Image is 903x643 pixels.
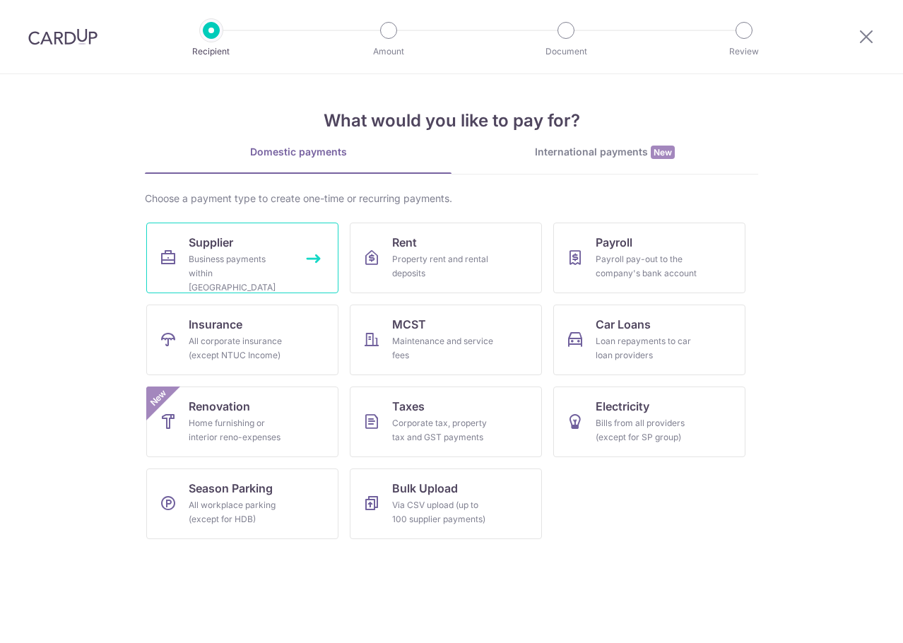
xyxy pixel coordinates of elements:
[392,398,425,415] span: Taxes
[596,252,697,281] div: Payroll pay-out to the company's bank account
[514,45,618,59] p: Document
[451,145,758,160] div: International payments
[189,334,290,362] div: All corporate insurance (except NTUC Income)
[189,416,290,444] div: Home furnishing or interior reno-expenses
[145,108,758,134] h4: What would you like to pay for?
[392,480,458,497] span: Bulk Upload
[189,234,233,251] span: Supplier
[189,480,273,497] span: Season Parking
[146,305,338,375] a: InsuranceAll corporate insurance (except NTUC Income)
[596,334,697,362] div: Loan repayments to car loan providers
[350,223,542,293] a: RentProperty rent and rental deposits
[147,387,170,410] span: New
[146,223,338,293] a: SupplierBusiness payments within [GEOGRAPHIC_DATA]
[189,316,242,333] span: Insurance
[189,252,290,295] div: Business payments within [GEOGRAPHIC_DATA]
[189,398,250,415] span: Renovation
[392,252,494,281] div: Property rent and rental deposits
[596,398,649,415] span: Electricity
[651,146,675,159] span: New
[336,45,441,59] p: Amount
[145,191,758,206] div: Choose a payment type to create one-time or recurring payments.
[350,387,542,457] a: TaxesCorporate tax, property tax and GST payments
[146,387,338,457] a: RenovationHome furnishing or interior reno-expensesNew
[145,145,451,159] div: Domestic payments
[350,468,542,539] a: Bulk UploadVia CSV upload (up to 100 supplier payments)
[553,223,745,293] a: PayrollPayroll pay-out to the company's bank account
[692,45,796,59] p: Review
[146,468,338,539] a: Season ParkingAll workplace parking (except for HDB)
[596,234,632,251] span: Payroll
[350,305,542,375] a: MCSTMaintenance and service fees
[392,498,494,526] div: Via CSV upload (up to 100 supplier payments)
[392,416,494,444] div: Corporate tax, property tax and GST payments
[28,28,98,45] img: CardUp
[392,316,426,333] span: MCST
[392,234,417,251] span: Rent
[189,498,290,526] div: All workplace parking (except for HDB)
[596,316,651,333] span: Car Loans
[596,416,697,444] div: Bills from all providers (except for SP group)
[392,334,494,362] div: Maintenance and service fees
[159,45,264,59] p: Recipient
[553,305,745,375] a: Car LoansLoan repayments to car loan providers
[553,387,745,457] a: ElectricityBills from all providers (except for SP group)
